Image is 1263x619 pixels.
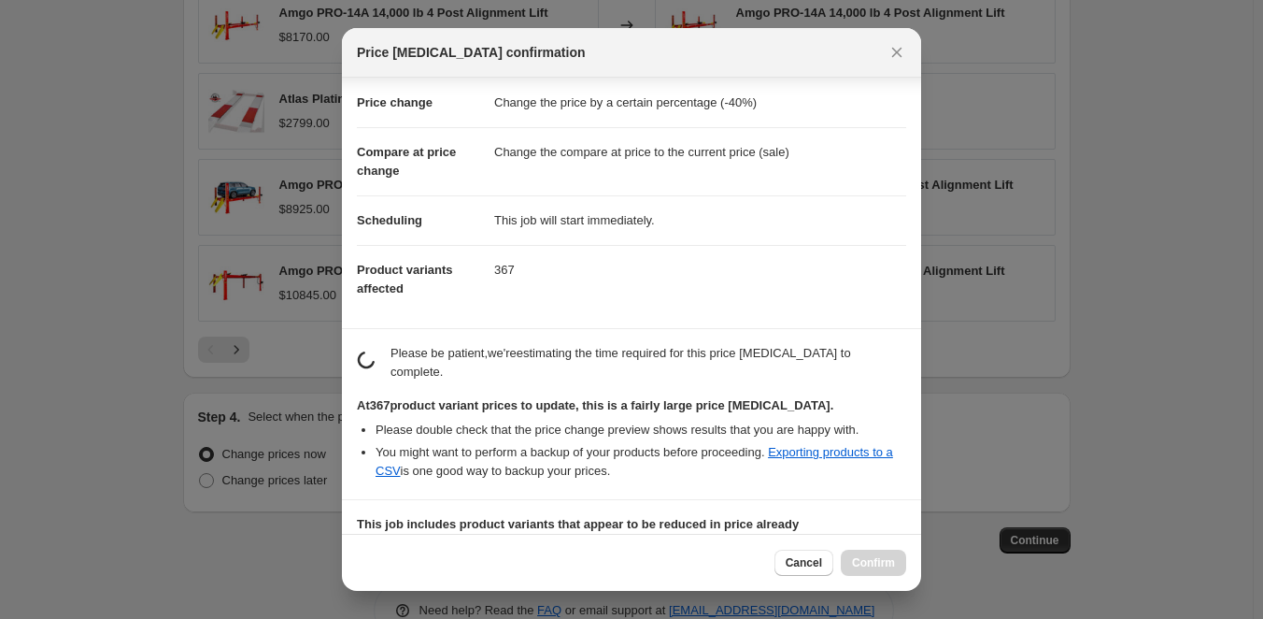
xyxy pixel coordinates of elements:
[357,43,586,62] span: Price [MEDICAL_DATA] confirmation
[884,39,910,65] button: Close
[786,555,822,570] span: Cancel
[357,263,453,295] span: Product variants affected
[357,213,422,227] span: Scheduling
[774,550,833,576] button: Cancel
[390,344,906,381] p: Please be patient, we're estimating the time required for this price [MEDICAL_DATA] to complete.
[376,445,893,478] a: Exporting products to a CSV
[494,127,906,177] dd: Change the compare at price to the current price (sale)
[494,245,906,295] dd: 367
[357,517,799,531] b: This job includes product variants that appear to be reduced in price already
[376,443,906,481] li: You might want to perform a backup of your products before proceeding. is one good way to backup ...
[494,195,906,245] dd: This job will start immediately.
[494,79,906,127] dd: Change the price by a certain percentage (-40%)
[357,398,833,412] b: At 367 product variant prices to update, this is a fairly large price [MEDICAL_DATA].
[357,145,456,178] span: Compare at price change
[376,421,906,439] li: Please double check that the price change preview shows results that you are happy with.
[357,95,433,109] span: Price change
